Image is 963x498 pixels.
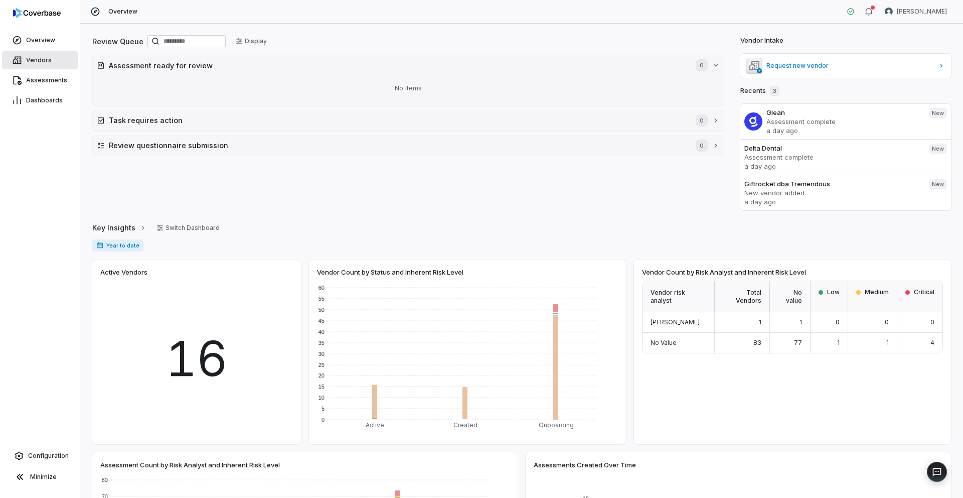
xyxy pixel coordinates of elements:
[26,36,55,44] span: Overview
[96,242,103,249] svg: Date range for report
[715,281,770,312] div: Total Vendors
[93,136,724,156] button: Review questionnaire submission0
[30,473,57,481] span: Minimize
[92,239,143,252] span: Year to date
[643,281,715,312] div: Vendor risk analyst
[885,8,893,16] img: Adeola Ajiginni avatar
[865,288,889,296] span: Medium
[28,452,69,460] span: Configuration
[770,86,779,96] span: 3
[744,153,921,162] p: Assessment complete
[696,114,708,127] span: 0
[766,108,921,117] h3: Glean
[753,339,761,346] span: 83
[2,51,78,69] a: Vendors
[766,117,921,126] p: Assessment complete
[696,140,708,152] span: 0
[92,217,146,238] a: Key Insights
[26,56,52,64] span: Vendors
[318,372,325,379] text: 20
[92,36,143,47] h2: Review Queue
[930,318,934,326] span: 0
[2,31,78,49] a: Overview
[2,91,78,109] a: Dashboards
[93,110,724,131] button: Task requires action0
[740,36,783,46] h2: Vendor Intake
[744,188,921,197] p: New vendor added
[929,144,947,154] span: New
[318,340,325,346] text: 35
[102,477,108,483] text: 80
[89,217,149,238] button: Key Insights
[318,285,325,291] text: 60
[886,339,889,346] span: 1
[837,339,840,346] span: 1
[318,362,325,368] text: 25
[318,384,325,390] text: 15
[318,307,325,313] text: 50
[642,268,806,277] span: Vendor Count by Risk Analyst and Inherent Risk Level
[766,62,934,70] span: Request new vendor
[929,108,947,118] span: New
[92,222,135,233] span: Key Insights
[4,467,76,487] button: Minimize
[26,96,63,104] span: Dashboards
[740,104,951,139] a: GleanAssessment completea day agoNew
[696,59,708,71] span: 0
[740,54,951,78] a: Request new vendor
[740,86,779,96] h2: Recents
[4,447,76,465] a: Configuration
[740,139,951,175] a: Delta DentalAssessment completea day agoNew
[744,197,921,206] p: a day ago
[879,4,953,19] button: Adeola Ajiginni avatar[PERSON_NAME]
[97,75,720,101] div: No items
[109,60,686,71] h2: Assessment ready for review
[930,339,934,346] span: 4
[318,329,325,335] text: 40
[318,296,325,302] text: 55
[744,144,921,153] h3: Delta Dental
[318,395,325,401] text: 10
[651,339,677,346] span: No Value
[322,406,325,412] text: 5
[744,179,921,188] h3: Giftrocket dba Tremendous
[109,115,686,126] h2: Task requires action
[26,76,67,84] span: Assessments
[317,268,463,277] span: Vendor Count by Status and Inherent Risk Level
[150,220,226,235] button: Switch Dashboard
[799,318,802,326] span: 1
[322,417,325,423] text: 0
[13,8,61,18] img: logo-D7KZi-bG.svg
[929,179,947,189] span: New
[885,318,889,326] span: 0
[318,318,325,324] text: 45
[740,175,951,210] a: Giftrocket dba TremendousNew vendor addeda day agoNew
[897,8,947,16] span: [PERSON_NAME]
[836,318,840,326] span: 0
[766,126,921,135] p: a day ago
[100,268,147,277] span: Active Vendors
[651,318,700,326] span: [PERSON_NAME]
[794,339,802,346] span: 77
[166,322,228,395] span: 16
[108,8,137,16] span: Overview
[100,460,280,469] span: Assessment Count by Risk Analyst and Inherent Risk Level
[827,288,840,296] span: Low
[2,71,78,89] a: Assessments
[93,55,724,75] button: Assessment ready for review0
[914,288,934,296] span: Critical
[744,162,921,171] p: a day ago
[230,34,273,49] button: Display
[318,351,325,357] text: 30
[759,318,761,326] span: 1
[534,460,636,469] span: Assessments Created Over Time
[109,140,686,151] h2: Review questionnaire submission
[770,281,811,312] div: No value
